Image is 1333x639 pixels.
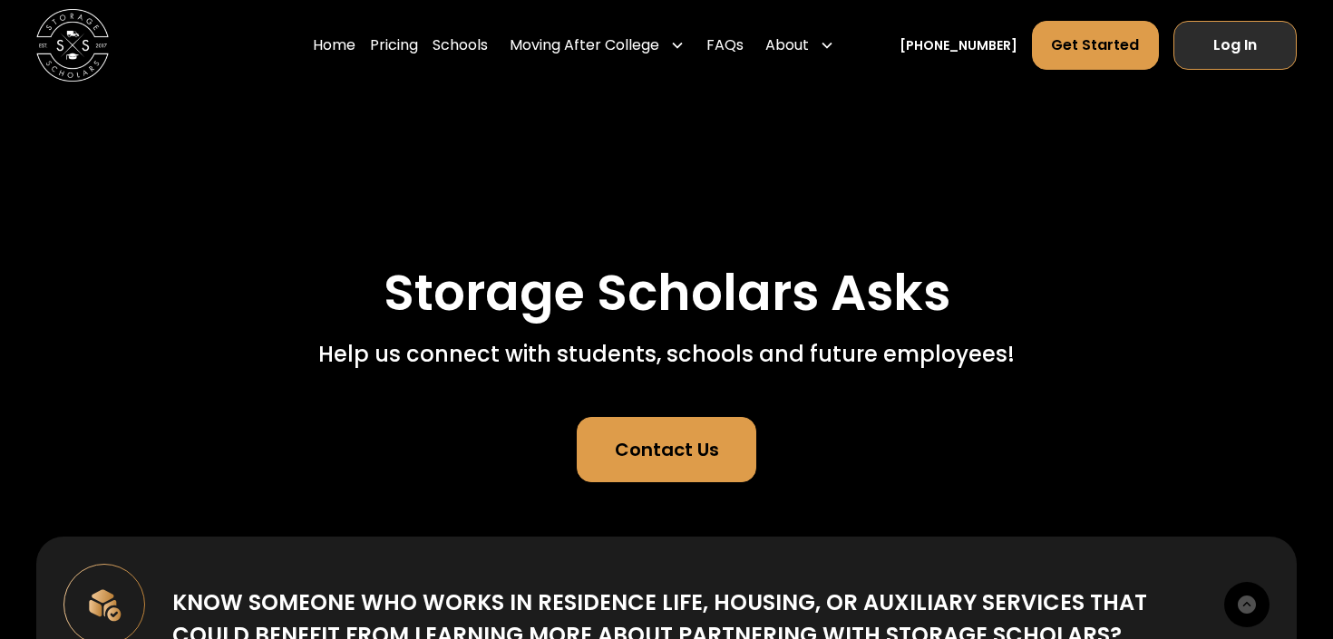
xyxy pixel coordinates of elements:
[758,20,842,71] div: About
[615,436,719,463] div: Contact Us
[900,36,1017,55] a: [PHONE_NUMBER]
[706,20,744,71] a: FAQs
[1173,21,1297,70] a: Log In
[577,417,755,482] a: Contact Us
[765,34,809,56] div: About
[318,338,1015,371] div: Help us connect with students, schools and future employees!
[370,20,418,71] a: Pricing
[433,20,488,71] a: Schools
[1032,21,1158,70] a: Get Started
[384,266,950,321] h1: Storage Scholars Asks
[313,20,355,71] a: Home
[502,20,692,71] div: Moving After College
[36,9,109,82] a: home
[510,34,659,56] div: Moving After College
[36,9,109,82] img: Storage Scholars main logo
